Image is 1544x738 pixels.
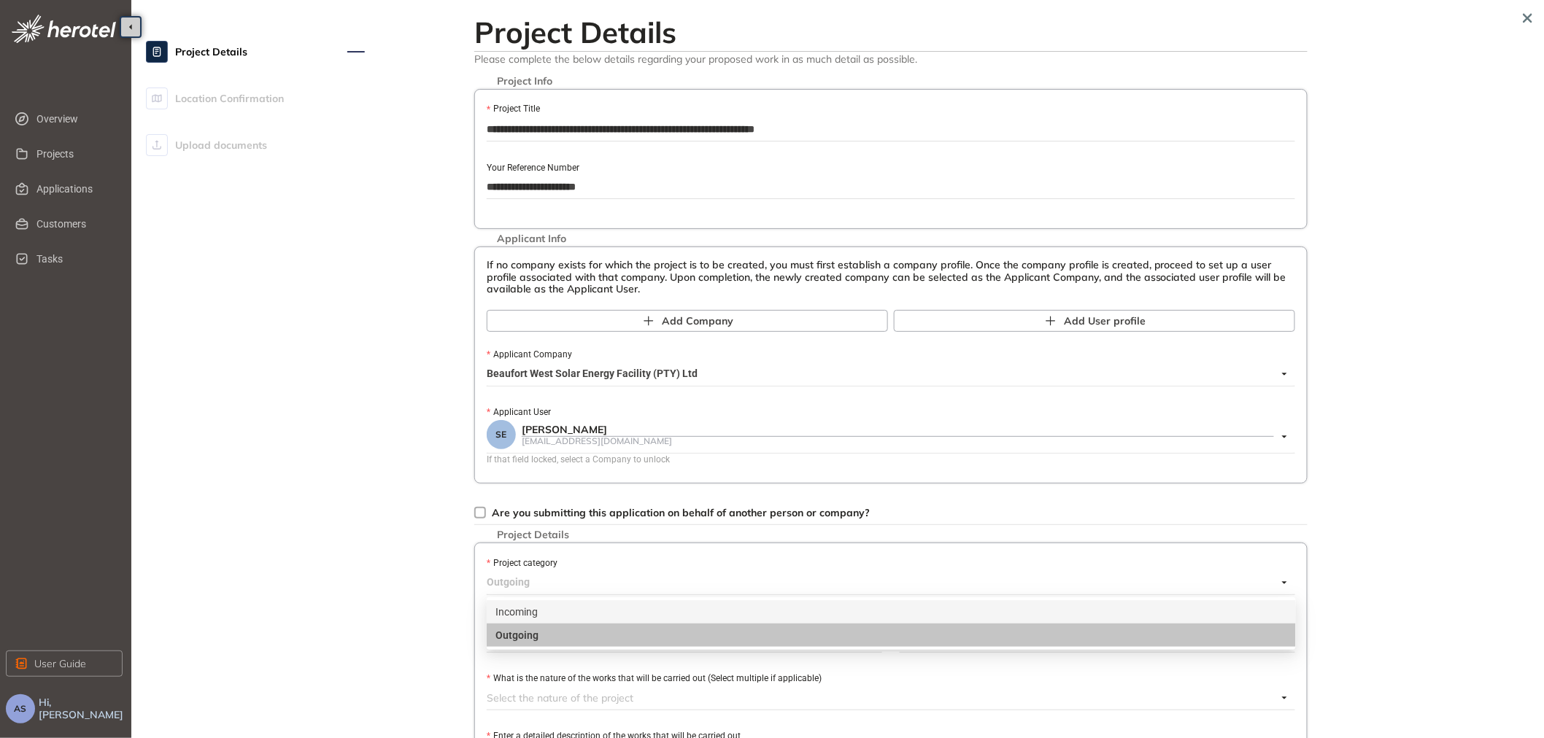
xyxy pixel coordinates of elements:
[495,604,1287,620] div: Incoming
[522,424,1274,436] div: [PERSON_NAME]
[487,571,1287,594] span: Outgoing
[36,174,111,203] span: Applications
[39,696,126,721] span: Hi, [PERSON_NAME]
[6,650,123,677] button: User Guide
[36,139,111,168] span: Projects
[487,118,1295,140] input: Project Title
[487,102,540,116] label: Project Title
[487,310,888,332] button: Add Company
[487,259,1295,295] div: If no company exists for which the project is to be created, you must first establish a company p...
[487,405,551,419] label: Applicant User
[36,244,111,273] span: Tasks
[487,161,579,175] label: Your Reference Number
[522,436,1274,446] div: [EMAIL_ADDRESS][DOMAIN_NAME]
[6,694,35,723] button: AS
[487,362,1287,386] span: Beaufort West Solar Energy Facility (PTY) Ltd
[36,209,111,238] span: Customers
[495,627,1287,643] div: Outgoing
[487,556,557,570] label: Project category
[15,704,27,714] span: AS
[1064,313,1146,329] span: Add User profile
[487,453,1295,467] div: If that field locked, select a Company to unlock
[474,52,1308,66] span: Please complete the below details regarding your proposed work in as much detail as possible.
[175,37,247,66] span: Project Details
[175,131,267,160] span: Upload documents
[490,75,560,88] span: Project Info
[496,430,507,440] span: SE
[474,15,1308,50] h2: Project Details
[487,600,1296,624] div: Incoming
[492,506,870,519] span: Are you submitting this application on behalf of another person or company?
[894,310,1295,332] button: Add User profile
[662,313,733,329] span: Add Company
[175,84,284,113] span: Location Confirmation
[487,624,1296,647] div: Outgoing
[487,348,572,362] label: Applicant Company
[490,233,574,245] span: Applicant Info
[490,529,576,541] span: Project Details
[36,104,111,133] span: Overview
[487,672,822,685] label: What is the nature of the works that will be carried out (Select multiple if applicable)
[12,15,116,43] img: logo
[34,656,86,672] span: User Guide
[487,176,1295,198] input: Your Reference Number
